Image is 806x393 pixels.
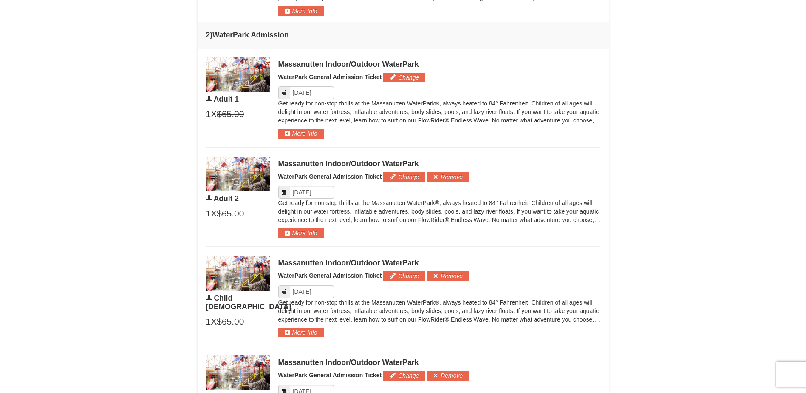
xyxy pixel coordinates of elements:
[211,108,217,120] span: X
[278,358,600,367] div: Massanutten Indoor/Outdoor WaterPark
[278,60,600,68] div: Massanutten Indoor/Outdoor WaterPark
[278,272,382,279] span: WaterPark General Admission Ticket
[217,108,244,120] span: $65.00
[206,207,211,220] span: 1
[427,271,469,281] button: Remove
[278,328,324,337] button: More Info
[214,95,239,103] span: Adult 1
[206,108,211,120] span: 1
[211,315,217,328] span: X
[278,298,600,324] p: Get ready for non-stop thrills at the Massanutten WaterPark®, always heated to 84° Fahrenheit. Ch...
[383,371,425,380] button: Change
[206,57,270,92] img: 6619917-1403-22d2226d.jpg
[427,371,469,380] button: Remove
[278,99,600,125] p: Get ready for non-stop thrills at the Massanutten WaterPark®, always heated to 84° Fahrenheit. Ch...
[383,172,425,182] button: Change
[278,74,382,80] span: WaterPark General Admission Ticket
[383,271,425,281] button: Change
[278,173,382,180] span: WaterPark General Admission Ticket
[206,31,600,39] h4: 2 WaterPark Admission
[206,157,270,191] img: 6619917-1403-22d2226d.jpg
[206,256,270,290] img: 6619917-1403-22d2226d.jpg
[278,6,324,16] button: More Info
[278,372,382,379] span: WaterPark General Admission Ticket
[206,294,291,311] span: Child [DEMOGRAPHIC_DATA]
[278,199,600,224] p: Get ready for non-stop thrills at the Massanutten WaterPark®, always heated to 84° Fahrenheit. Ch...
[278,259,600,267] div: Massanutten Indoor/Outdoor WaterPark
[206,355,270,390] img: 6619917-1403-22d2226d.jpg
[214,194,239,203] span: Adult 2
[383,73,425,82] button: Change
[278,228,324,238] button: More Info
[210,31,212,39] span: )
[217,315,244,328] span: $65.00
[278,129,324,138] button: More Info
[217,207,244,220] span: $65.00
[278,159,600,168] div: Massanutten Indoor/Outdoor WaterPark
[206,315,211,328] span: 1
[427,172,469,182] button: Remove
[211,207,217,220] span: X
